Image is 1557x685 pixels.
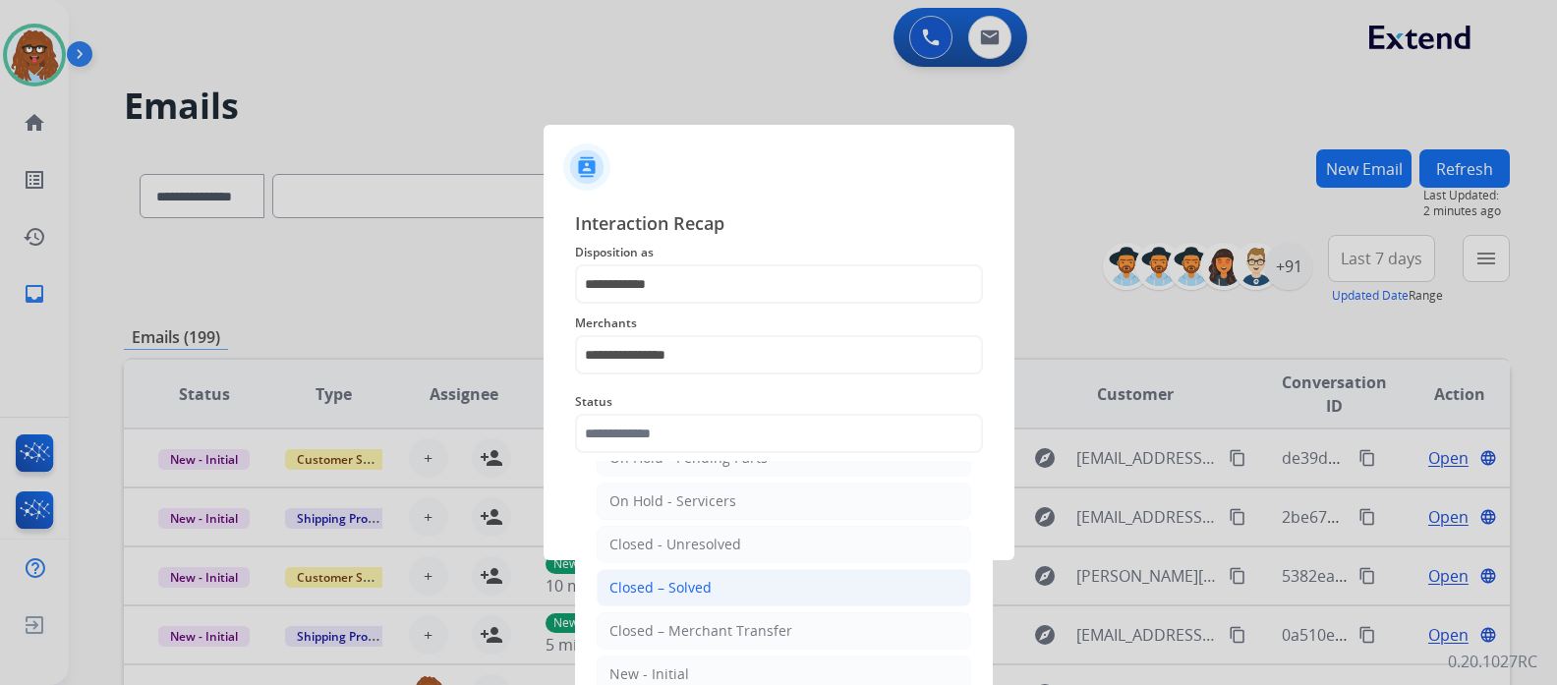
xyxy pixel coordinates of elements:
[609,664,689,684] div: New - Initial
[609,491,736,511] div: On Hold - Servicers
[575,241,983,264] span: Disposition as
[575,312,983,335] span: Merchants
[563,143,610,191] img: contactIcon
[575,390,983,414] span: Status
[609,578,712,598] div: Closed – Solved
[575,209,983,241] span: Interaction Recap
[609,535,741,554] div: Closed - Unresolved
[1448,650,1537,673] p: 0.20.1027RC
[609,621,792,641] div: Closed – Merchant Transfer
